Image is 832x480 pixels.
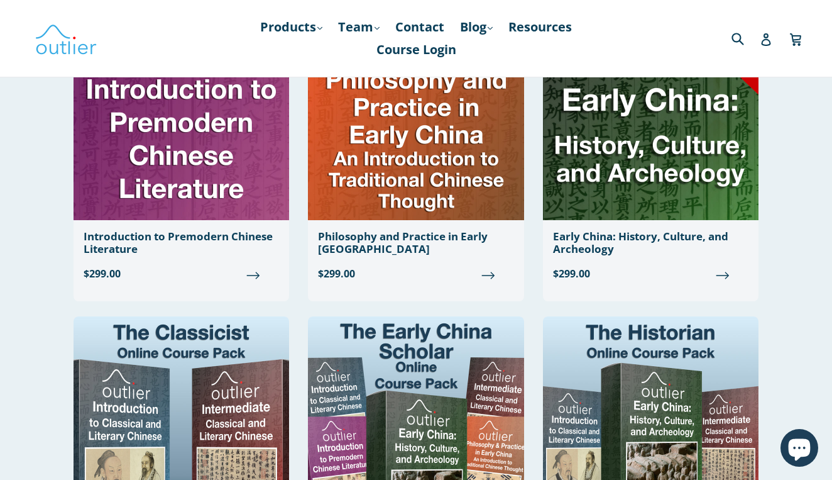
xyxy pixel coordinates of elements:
[308,3,523,291] a: Philosophy and Practice in Early [GEOGRAPHIC_DATA] $299.00
[318,266,513,281] span: $299.00
[543,3,758,291] a: Early China: History, Culture, and Archeology $299.00
[553,266,748,281] span: $299.00
[35,20,97,57] img: Outlier Linguistics
[74,3,289,291] a: Introduction to Premodern Chinese Literature $299.00
[502,16,578,38] a: Resources
[454,16,499,38] a: Blog
[389,16,451,38] a: Contact
[332,16,386,38] a: Team
[370,38,463,61] a: Course Login
[84,230,279,256] div: Introduction to Premodern Chinese Literature
[553,230,748,256] div: Early China: History, Culture, and Archeology
[74,3,289,220] img: Introduction to Premodern Chinese Literature
[728,25,763,51] input: Search
[308,3,523,220] img: Philosophy and Practice in Early China
[777,429,822,470] inbox-online-store-chat: Shopify online store chat
[318,230,513,256] div: Philosophy and Practice in Early [GEOGRAPHIC_DATA]
[84,266,279,281] span: $299.00
[254,16,329,38] a: Products
[543,3,758,220] img: Early China: History, Culture, and Archeology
